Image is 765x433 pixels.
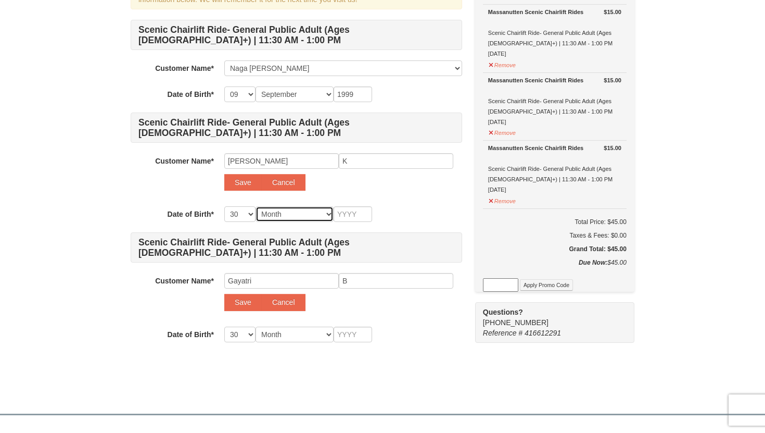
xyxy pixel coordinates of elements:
strong: Customer Name* [155,277,214,285]
input: YYYY [334,206,372,222]
h4: Scenic Chairlift Ride- General Public Adult (Ages [DEMOGRAPHIC_DATA]+) | 11:30 AM - 1:00 PM [131,20,462,50]
div: Massanutten Scenic Chairlift Rides [488,143,621,153]
input: First Name [224,273,339,289]
strong: $15.00 [604,75,621,85]
span: Reference # [483,329,522,337]
div: Scenic Chairlift Ride- General Public Adult (Ages [DEMOGRAPHIC_DATA]+) | 11:30 AM - 1:00 PM [DATE] [488,75,621,127]
button: Cancel [262,174,305,191]
div: $45.00 [483,257,627,278]
button: Save [224,174,262,191]
div: Taxes & Fees: $0.00 [483,230,627,241]
h6: Total Price: $45.00 [483,217,627,227]
div: Massanutten Scenic Chairlift Rides [488,7,621,17]
input: Last Name [339,153,453,169]
h5: Grand Total: $45.00 [483,244,627,254]
input: YYYY [334,86,372,102]
strong: Customer Name* [155,157,214,165]
button: Remove [488,125,516,138]
div: Scenic Chairlift Ride- General Public Adult (Ages [DEMOGRAPHIC_DATA]+) | 11:30 AM - 1:00 PM [DATE] [488,7,621,59]
button: Save [224,294,262,311]
span: [PHONE_NUMBER] [483,307,616,327]
strong: Date of Birth* [168,90,214,98]
span: 416612291 [525,329,561,337]
strong: Date of Birth* [168,210,214,218]
strong: Questions? [483,308,523,316]
button: Remove [488,193,516,206]
h4: Scenic Chairlift Ride- General Public Adult (Ages [DEMOGRAPHIC_DATA]+) | 11:30 AM - 1:00 PM [131,232,462,263]
button: Apply Promo Code [520,279,573,291]
strong: Date of Birth* [168,330,214,339]
h4: Scenic Chairlift Ride- General Public Adult (Ages [DEMOGRAPHIC_DATA]+) | 11:30 AM - 1:00 PM [131,113,462,143]
input: Last Name [339,273,453,289]
div: Massanutten Scenic Chairlift Rides [488,75,621,85]
div: Scenic Chairlift Ride- General Public Adult (Ages [DEMOGRAPHIC_DATA]+) | 11:30 AM - 1:00 PM [DATE] [488,143,621,195]
strong: $15.00 [604,7,621,17]
strong: Due Now: [579,259,607,266]
strong: $15.00 [604,143,621,153]
input: First Name [224,153,339,169]
button: Cancel [262,294,305,311]
input: YYYY [334,327,372,342]
button: Remove [488,57,516,70]
strong: Customer Name* [155,64,214,72]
